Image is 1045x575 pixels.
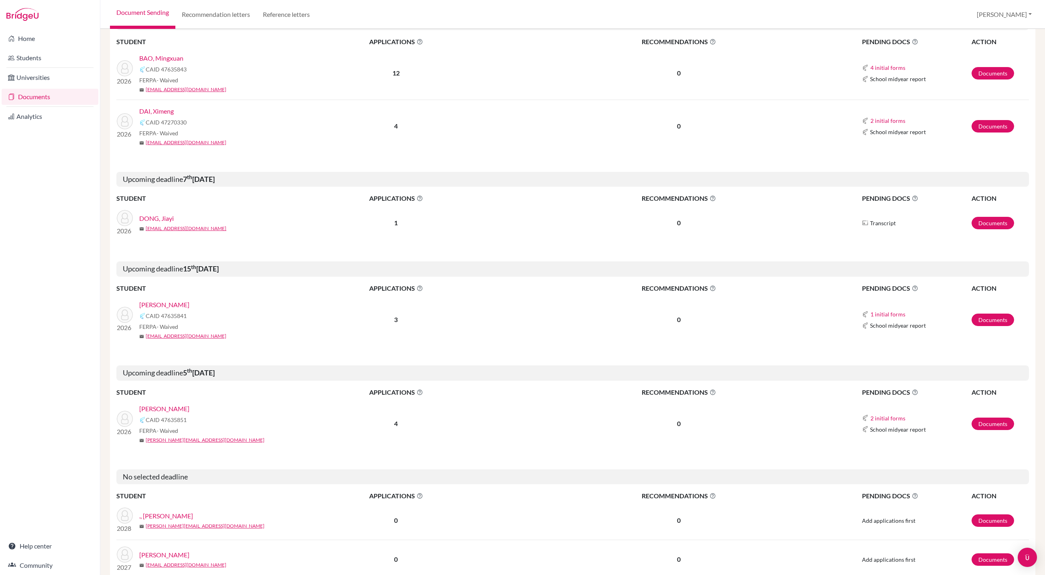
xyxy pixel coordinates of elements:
[870,63,906,72] button: 4 initial forms
[971,37,1029,47] th: ACTION
[972,418,1014,430] a: Documents
[516,194,842,203] span: RECOMMENDATIONS
[117,307,133,323] img: SINGH, Kulraj
[191,264,196,270] sup: th
[394,516,398,524] b: 0
[117,508,133,524] img: ., Bhanuja
[277,194,515,203] span: APPLICATIONS
[187,174,192,180] sup: th
[516,555,842,564] p: 0
[139,119,146,126] img: Common App logo
[117,524,133,533] p: 2028
[862,322,868,329] img: Common App logo
[516,68,842,78] p: 0
[117,226,133,236] p: 2026
[139,300,189,310] a: [PERSON_NAME]
[392,69,400,77] b: 12
[870,310,906,319] button: 1 initial forms
[139,129,178,137] span: FERPA
[862,283,971,293] span: PENDING DOCS
[139,226,144,231] span: mail
[139,511,193,521] a: ., [PERSON_NAME]
[146,86,226,93] a: [EMAIL_ADDRESS][DOMAIN_NAME]
[139,313,146,319] img: Common App logo
[146,522,264,530] a: [PERSON_NAME][EMAIL_ADDRESS][DOMAIN_NAME]
[870,425,926,434] span: School midyear report
[117,323,133,332] p: 2026
[146,225,226,232] a: [EMAIL_ADDRESS][DOMAIN_NAME]
[146,436,264,444] a: [PERSON_NAME][EMAIL_ADDRESS][DOMAIN_NAME]
[116,469,1029,485] h5: No selected deadline
[2,31,98,47] a: Home
[971,387,1029,398] th: ACTION
[277,387,515,397] span: APPLICATIONS
[972,67,1014,80] a: Documents
[972,217,1014,229] a: Documents
[394,219,398,226] b: 1
[146,65,187,73] span: CAID 47635843
[117,563,133,572] p: 2027
[862,76,868,82] img: Common App logo
[394,555,398,563] b: 0
[972,120,1014,133] a: Documents
[516,37,842,47] span: RECOMMENDATIONS
[870,219,896,227] span: Transcript
[862,491,971,501] span: PENDING DOCS
[146,118,187,126] span: CAID 47270330
[516,516,842,525] p: 0
[117,411,133,427] img: SOOD, Ariana
[117,76,133,86] p: 2026
[116,37,277,47] th: STUDENT
[394,420,398,427] b: 4
[157,77,178,84] span: - Waived
[862,37,971,47] span: PENDING DOCS
[862,129,868,135] img: Common App logo
[862,387,971,397] span: PENDING DOCS
[6,8,39,21] img: Bridge-U
[971,283,1029,294] th: ACTION
[139,404,189,414] a: [PERSON_NAME]
[862,118,868,124] img: Common App logo
[146,416,187,424] span: CAID 47635851
[972,553,1014,566] a: Documents
[139,141,144,145] span: mail
[139,524,144,529] span: mail
[971,193,1029,204] th: ACTION
[116,387,277,398] th: STUDENT
[516,491,842,501] span: RECOMMENDATIONS
[183,264,219,273] b: 15 [DATE]
[870,128,926,136] span: School midyear report
[183,368,215,377] b: 5 [DATE]
[183,175,215,184] b: 7 [DATE]
[862,556,915,563] span: Add applications first
[2,89,98,105] a: Documents
[146,139,226,146] a: [EMAIL_ADDRESS][DOMAIN_NAME]
[870,321,926,330] span: School midyear report
[516,218,842,228] p: 0
[117,546,133,563] img: ABITBOL, Max
[116,365,1029,381] h5: Upcoming deadline
[2,50,98,66] a: Students
[117,113,133,129] img: DAI, Ximeng
[277,283,515,293] span: APPLICATIONS
[157,130,178,137] span: - Waived
[516,387,842,397] span: RECOMMENDATIONS
[117,427,133,436] p: 2026
[971,491,1029,501] th: ACTION
[157,323,178,330] span: - Waived
[157,427,178,434] span: - Waived
[116,193,277,204] th: STUDENT
[139,334,144,339] span: mail
[2,538,98,554] a: Help center
[116,261,1029,277] h5: Upcoming deadline
[139,563,144,568] span: mail
[117,210,133,226] img: DONG, Jiayi
[139,550,189,560] a: [PERSON_NAME]
[139,66,146,73] img: Common App logo
[862,415,868,421] img: Common App logo
[870,116,906,125] button: 2 initial forms
[862,311,868,318] img: Common App logo
[187,367,192,374] sup: th
[516,283,842,293] span: RECOMMENDATIONS
[973,7,1035,22] button: [PERSON_NAME]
